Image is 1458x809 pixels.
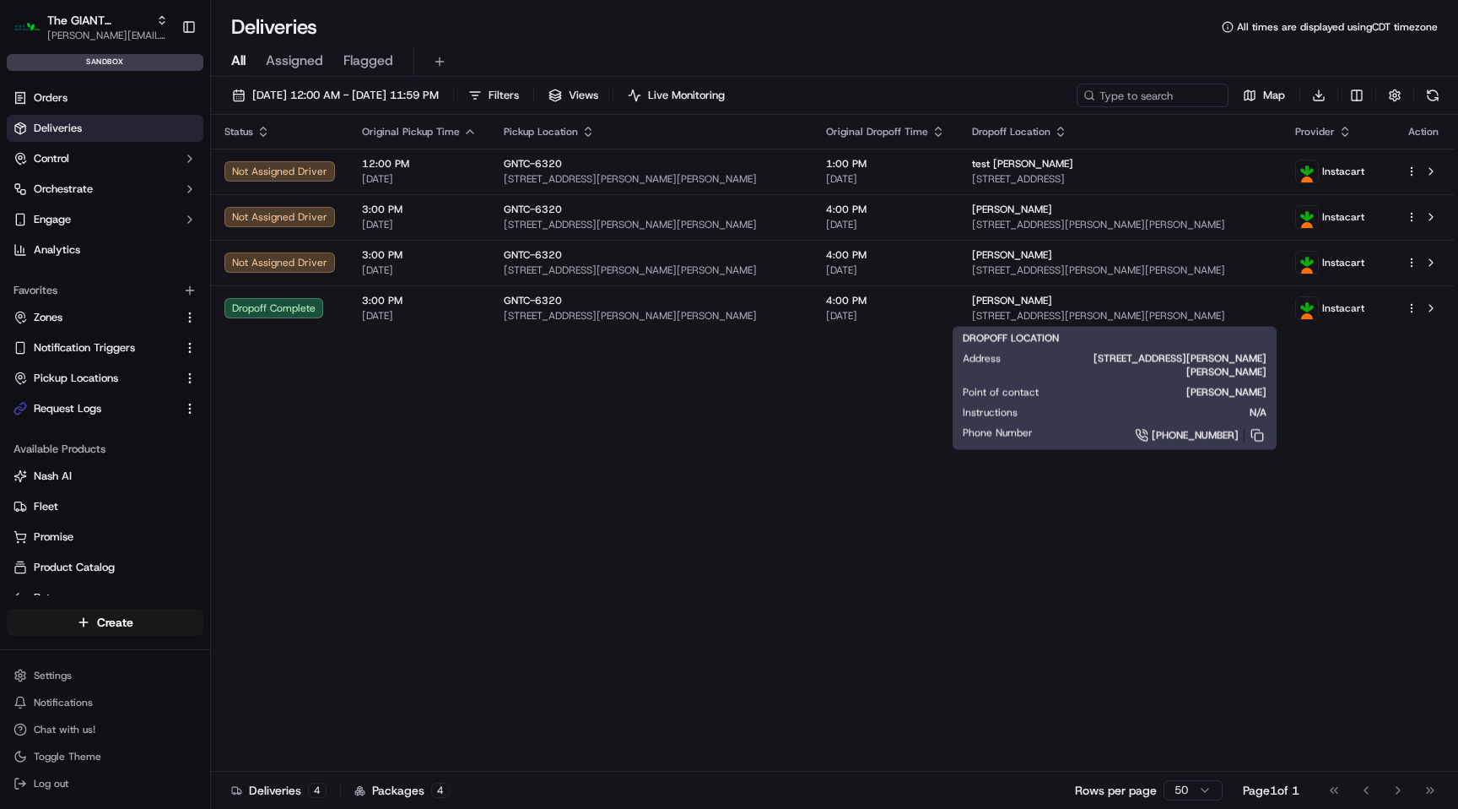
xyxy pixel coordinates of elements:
span: Orchestrate [34,182,93,197]
span: Log out [34,777,68,790]
span: Dropoff Location [972,125,1050,138]
div: 4 [431,783,450,798]
span: Settings [34,669,72,682]
button: Live Monitoring [620,84,732,107]
span: [STREET_ADDRESS][PERSON_NAME][PERSON_NAME] [972,263,1267,277]
div: Deliveries [231,782,327,799]
button: Settings [7,664,203,687]
button: Toggle Theme [7,745,203,768]
span: 4:00 PM [826,248,945,262]
span: Engage [34,212,71,227]
button: Product Catalog [7,554,203,581]
a: Product Catalog [13,560,197,575]
span: [PERSON_NAME] [972,248,1052,262]
span: Toggle Theme [34,750,101,763]
span: 1:00 PM [826,157,945,171]
button: Chat with us! [7,718,203,741]
a: Zones [13,310,176,325]
span: GNTC-6320 [504,203,562,216]
span: Status [224,125,253,138]
span: Point of contact [963,386,1039,399]
span: Deliveries [34,121,82,136]
span: [STREET_ADDRESS][PERSON_NAME][PERSON_NAME] [1028,352,1266,379]
span: Zones [34,310,62,325]
button: [DATE] 12:00 AM - [DATE] 11:59 PM [224,84,446,107]
h1: Deliveries [231,14,317,41]
button: Orchestrate [7,176,203,203]
button: Promise [7,524,203,551]
button: [PERSON_NAME][EMAIL_ADDRESS][DOMAIN_NAME] [47,29,168,42]
span: Notifications [34,696,93,709]
button: Returns [7,584,203,611]
img: instacart_logo.png [1296,297,1318,319]
a: Deliveries [7,115,203,142]
button: Nash AI [7,463,203,490]
a: Promise [13,529,197,545]
span: Flagged [343,51,393,71]
span: [STREET_ADDRESS][PERSON_NAME][PERSON_NAME] [504,263,799,277]
span: The GIANT Company [47,12,149,29]
button: Notification Triggers [7,334,203,361]
button: Zones [7,304,203,331]
span: [DATE] [362,218,477,231]
span: Filters [489,88,519,103]
span: GNTC-6320 [504,157,562,171]
div: sandbox [7,54,203,71]
span: All [231,51,246,71]
span: Provider [1295,125,1335,138]
span: Product Catalog [34,560,115,575]
span: Fleet [34,499,58,514]
span: [PERSON_NAME] [972,203,1052,216]
div: 4 [308,783,327,798]
button: Refresh [1421,84,1444,107]
button: Create [7,609,203,636]
span: [STREET_ADDRESS][PERSON_NAME][PERSON_NAME] [504,309,799,323]
span: N/A [1045,406,1266,420]
img: instacart_logo.png [1296,252,1318,274]
span: Pickup Location [504,125,578,138]
button: Request Logs [7,395,203,422]
div: Action [1406,125,1441,138]
span: GNTC-6320 [504,294,562,307]
a: Fleet [13,499,197,514]
button: Map [1235,84,1293,107]
span: Assigned [266,51,323,71]
span: [PHONE_NUMBER] [1152,429,1239,443]
span: [PERSON_NAME] [1066,386,1266,399]
a: Request Logs [13,401,176,416]
button: Fleet [7,493,203,520]
button: The GIANT CompanyThe GIANT Company[PERSON_NAME][EMAIL_ADDRESS][DOMAIN_NAME] [7,7,175,47]
span: Promise [34,529,73,545]
span: Notification Triggers [34,340,135,356]
span: 3:00 PM [362,294,477,307]
span: All times are displayed using CDT timezone [1237,20,1438,34]
span: GNTC-6320 [504,248,562,262]
p: Rows per page [1075,782,1157,799]
span: Returns [34,590,72,605]
span: [DATE] [826,172,945,186]
span: Nash AI [34,469,72,484]
span: Original Dropoff Time [826,125,928,138]
span: [STREET_ADDRESS] [972,172,1267,186]
div: Packages [354,782,450,799]
span: Control [34,151,69,166]
span: Instacart [1322,256,1364,269]
a: Nash AI [13,469,197,484]
span: Views [569,88,598,103]
span: [DATE] [362,263,477,277]
span: 3:00 PM [362,248,477,262]
button: Filters [461,84,526,107]
div: Available Products [7,436,203,463]
span: Pickup Locations [34,371,118,386]
span: [STREET_ADDRESS][PERSON_NAME][PERSON_NAME] [504,172,799,186]
div: Page 1 of 1 [1243,782,1299,799]
a: Pickup Locations [13,371,176,386]
span: [DATE] [826,218,945,231]
span: Instacart [1322,301,1364,315]
span: Orders [34,90,67,106]
img: instacart_logo.png [1296,206,1318,228]
button: Engage [7,206,203,233]
input: Type to search [1077,84,1228,107]
span: Create [97,614,133,631]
